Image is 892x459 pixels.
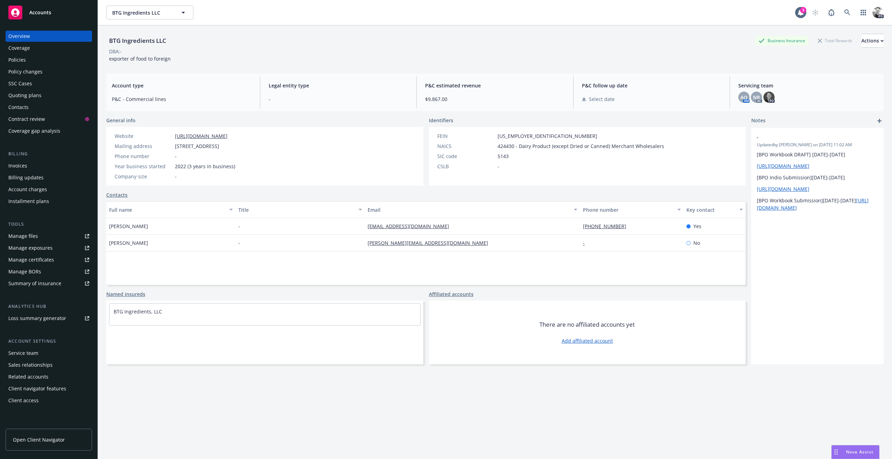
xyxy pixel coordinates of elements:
[269,82,408,89] span: Legal entity type
[6,125,92,137] a: Coverage gap analysis
[6,184,92,195] a: Account charges
[8,184,47,195] div: Account charges
[589,95,615,103] span: Select date
[8,278,61,289] div: Summary of insurance
[8,359,53,371] div: Sales relationships
[8,395,39,406] div: Client access
[368,206,570,213] div: Email
[8,66,43,77] div: Policy changes
[437,153,495,160] div: SIC code
[6,254,92,265] a: Manage certificates
[6,313,92,324] a: Loss summary generator
[106,6,193,20] button: BTG Ingredients LLC
[368,240,494,246] a: [PERSON_NAME][EMAIL_ADDRESS][DOMAIN_NAME]
[751,117,766,125] span: Notes
[583,206,673,213] div: Phone number
[175,133,228,139] a: [URL][DOMAIN_NAME]
[8,313,66,324] div: Loss summary generator
[6,221,92,228] div: Tools
[8,242,53,254] div: Manage exposures
[115,163,172,170] div: Year business started
[583,240,590,246] a: -
[425,82,565,89] span: P&C estimated revenue
[29,10,51,15] span: Accounts
[831,445,879,459] button: Nova Assist
[8,90,41,101] div: Quoting plans
[8,78,32,89] div: SSC Cases
[8,383,66,394] div: Client navigator features
[6,54,92,65] a: Policies
[6,359,92,371] a: Sales relationships
[757,197,878,211] p: [BPO Workbook Submission][DATE]-[DATE]
[757,174,878,181] p: [BPO Indio Submission][DATE]-[DATE]
[115,173,172,180] div: Company size
[269,95,408,103] span: -
[238,223,240,230] span: -
[757,186,809,192] a: [URL][DOMAIN_NAME]
[437,163,495,170] div: CSLB
[751,128,884,217] div: -Updatedby [PERSON_NAME] on [DATE] 11:02 AM[BPO Workbook DRAFT] [DATE]-[DATE][URL][DOMAIN_NAME][B...
[861,34,884,47] div: Actions
[6,102,92,113] a: Contacts
[114,308,162,315] a: BTG Ingredients, LLC
[238,206,354,213] div: Title
[6,3,92,22] a: Accounts
[583,223,632,229] a: [PHONE_NUMBER]
[8,125,60,137] div: Coverage gap analysis
[539,320,635,329] span: There are no affiliated accounts yet
[498,132,597,140] span: [US_EMPLOYER_IDENTIFICATION_NUMBER]
[6,338,92,345] div: Account settings
[846,449,874,455] span: Nova Assist
[8,42,30,54] div: Coverage
[175,142,219,150] span: [STREET_ADDRESS]
[824,6,838,20] a: Report a Bug
[109,48,122,55] div: DBA: -
[686,206,735,213] div: Key contact
[740,94,747,101] span: AO
[872,7,884,18] img: photo
[112,95,252,103] span: P&C - Commercial lines
[109,239,148,247] span: [PERSON_NAME]
[6,242,92,254] span: Manage exposures
[106,117,136,124] span: General info
[8,54,26,65] div: Policies
[498,153,509,160] span: 5143
[580,201,684,218] button: Phone number
[757,151,878,158] p: [BPO Workbook DRAFT] [DATE]-[DATE]
[6,266,92,277] a: Manage BORs
[757,133,860,141] span: -
[6,160,92,171] a: Invoices
[175,173,177,180] span: -
[832,445,840,459] div: Drag to move
[8,254,54,265] div: Manage certificates
[6,303,92,310] div: Analytics hub
[109,223,148,230] span: [PERSON_NAME]
[368,223,455,229] a: [EMAIL_ADDRESS][DOMAIN_NAME]
[8,231,38,242] div: Manage files
[236,201,365,218] button: Title
[755,36,809,45] div: Business Insurance
[693,223,701,230] span: Yes
[6,196,92,207] a: Installment plans
[8,31,30,42] div: Overview
[814,36,856,45] div: Total Rewards
[6,383,92,394] a: Client navigator features
[437,142,495,150] div: NAICS
[856,6,870,20] a: Switch app
[808,6,822,20] a: Start snowing
[13,436,65,443] span: Open Client Navigator
[8,348,38,359] div: Service team
[437,132,495,140] div: FEIN
[106,290,145,298] a: Named insureds
[498,142,664,150] span: 424430 - Dairy Product (except Dried or Canned) Merchant Wholesalers
[106,36,169,45] div: BTG Ingredients LLC
[8,172,44,183] div: Billing updates
[106,201,236,218] button: Full name
[6,278,92,289] a: Summary of insurance
[693,239,700,247] span: No
[6,78,92,89] a: SSC Cases
[115,132,172,140] div: Website
[6,114,92,125] a: Contract review
[106,191,128,199] a: Contacts
[8,371,48,382] div: Related accounts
